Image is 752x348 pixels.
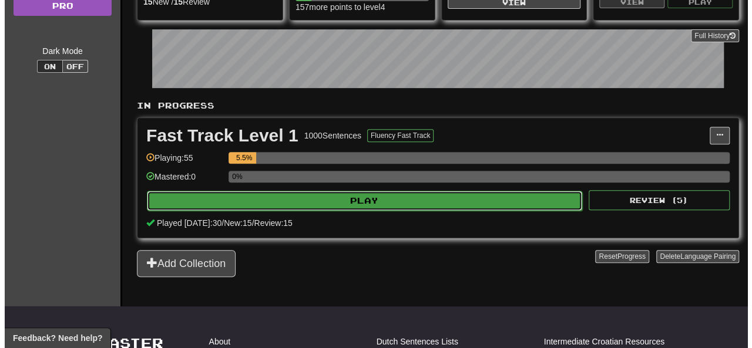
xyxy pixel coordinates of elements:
[142,171,218,190] div: Mastered: 0
[613,252,641,261] span: Progress
[652,250,734,263] button: DeleteLanguage Pairing
[291,1,424,13] div: 157 more points to level 4
[8,332,98,344] span: Open feedback widget
[584,190,725,210] button: Review (5)
[9,45,107,57] div: Dark Mode
[132,100,734,112] p: In Progress
[204,336,226,347] a: About
[132,250,231,277] button: Add Collection
[32,60,58,73] button: On
[142,191,578,211] button: Play
[217,218,219,228] span: /
[676,252,731,261] span: Language Pairing
[58,60,83,73] button: Off
[142,152,218,171] div: Playing: 55
[142,127,294,144] div: Fast Track Level 1
[686,29,734,42] button: Full History
[539,336,660,347] a: Intermediate Croatian Resources
[362,129,429,142] button: Fluency Fast Track
[227,152,251,164] div: 5.5%
[249,218,287,228] span: Review: 15
[372,336,454,347] a: Dutch Sentences Lists
[219,218,247,228] span: New: 15
[247,218,250,228] span: /
[300,130,357,141] div: 1000 Sentences
[152,218,217,228] span: Played [DATE]: 30
[590,250,644,263] button: ResetProgress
